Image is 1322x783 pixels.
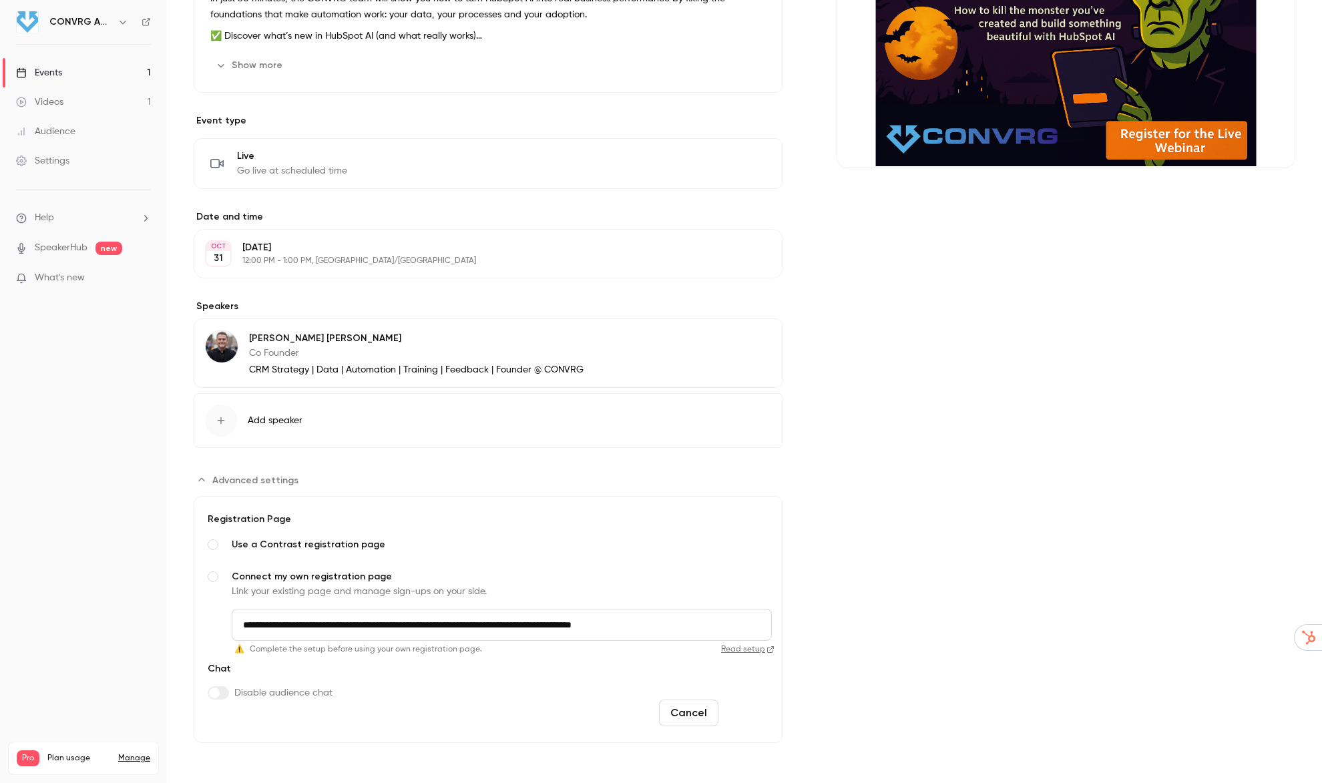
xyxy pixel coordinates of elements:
[95,242,122,255] span: new
[487,644,775,655] a: Read setup
[118,753,150,764] a: Manage
[248,414,302,427] span: Add speaker
[194,114,783,127] p: Event type
[35,211,54,225] span: Help
[234,643,775,656] div: ⚠️
[212,473,298,487] span: Advanced settings
[194,393,783,448] button: Add speaker
[47,753,110,764] span: Plan usage
[232,585,772,598] div: Link your existing page and manage sign-ups on your side.
[237,164,347,178] span: Go live at scheduled time
[232,570,772,583] span: Connect my own registration page
[16,66,62,79] div: Events
[135,272,151,284] iframe: Noticeable Trigger
[250,643,482,656] span: Complete the setup before using your own registration page.
[210,28,766,44] p: ✅ Discover what’s new in HubSpot AI (and what really works)
[210,55,290,76] button: Show more
[214,252,223,265] p: 31
[194,318,783,388] div: Tony Dowling[PERSON_NAME] [PERSON_NAME]Co FounderCRM Strategy | Data | Automation | Training | Fe...
[249,346,584,360] p: Co Founder
[232,538,772,551] span: Use a Contrast registration page
[724,700,772,726] button: Save
[194,300,783,313] label: Speakers
[16,125,75,138] div: Audience
[234,686,333,700] span: Disable audience chat
[206,330,238,362] img: Tony Dowling
[35,271,85,285] span: What's new
[232,609,772,641] input: Connect my own registration pageLink your existing page and manage sign-ups on your side.⚠️Comple...
[206,242,230,251] div: OCT
[49,15,112,29] h6: CONVRG Agency
[242,241,712,254] p: [DATE]
[194,469,783,743] section: Advanced settings
[194,210,783,224] label: Date and time
[237,150,347,163] span: Live
[17,11,38,33] img: CONVRG Agency
[249,363,584,376] p: CRM Strategy | Data | Automation | Training | Feedback | Founder @ CONVRG
[205,662,333,686] div: Chat
[17,750,39,766] span: Pro
[16,95,63,109] div: Videos
[35,241,87,255] a: SpeakerHub
[16,154,69,168] div: Settings
[659,700,718,726] button: Cancel
[194,469,306,491] button: Advanced settings
[242,256,712,266] p: 12:00 PM - 1:00 PM, [GEOGRAPHIC_DATA]/[GEOGRAPHIC_DATA]
[16,211,151,225] li: help-dropdown-opener
[249,332,584,345] p: [PERSON_NAME] [PERSON_NAME]
[205,513,772,526] div: Registration Page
